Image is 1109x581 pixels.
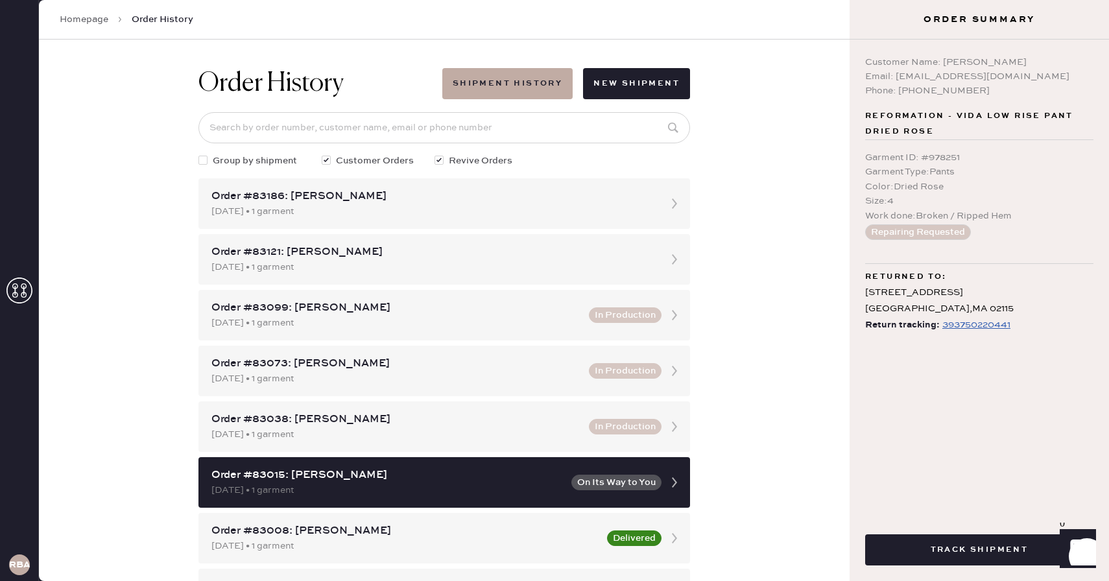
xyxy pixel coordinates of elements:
div: Order #83015: [PERSON_NAME] [211,468,564,483]
div: [DATE] • 1 garment [211,372,581,386]
div: Garment ID : # 978251 [865,150,1093,165]
button: Track Shipment [865,534,1093,565]
a: 393750220441 [940,317,1010,333]
h1: Order History [198,68,344,99]
button: On Its Way to You [571,475,662,490]
button: Shipment History [442,68,573,99]
h3: RBA [9,560,30,569]
span: Returned to: [865,269,947,285]
button: Repairing Requested [865,224,971,240]
div: [DATE] • 1 garment [211,316,581,330]
button: Delivered [607,530,662,546]
button: New Shipment [583,68,690,99]
div: Order #83038: [PERSON_NAME] [211,412,581,427]
div: [DATE] • 1 garment [211,427,581,442]
a: Track Shipment [865,543,1093,555]
div: Email: [EMAIL_ADDRESS][DOMAIN_NAME] [865,69,1093,84]
span: Reformation - Vida Low Rise Pant Dried Rose [865,108,1093,139]
div: Order #83121: [PERSON_NAME] [211,244,654,260]
div: [STREET_ADDRESS] [GEOGRAPHIC_DATA] , MA 02115 [865,285,1093,317]
span: Customer Orders [336,154,414,168]
h3: Order Summary [850,13,1109,26]
div: Phone: [PHONE_NUMBER] [865,84,1093,98]
div: [DATE] • 1 garment [211,539,599,553]
span: Revive Orders [449,154,512,168]
input: Search by order number, customer name, email or phone number [198,112,690,143]
div: [DATE] • 1 garment [211,204,654,219]
div: Order #83099: [PERSON_NAME] [211,300,581,316]
div: Garment Type : Pants [865,165,1093,179]
div: [DATE] • 1 garment [211,483,564,497]
span: Order History [132,13,193,26]
button: In Production [589,307,662,323]
div: https://www.fedex.com/apps/fedextrack/?tracknumbers=393750220441&cntry_code=US [942,317,1010,333]
iframe: Front Chat [1047,523,1103,578]
a: Homepage [60,13,108,26]
div: Color : Dried Rose [865,180,1093,194]
div: Work done : Broken / Ripped Hem [865,209,1093,223]
div: Order #83073: [PERSON_NAME] [211,356,581,372]
div: [DATE] • 1 garment [211,260,654,274]
div: Size : 4 [865,194,1093,208]
button: In Production [589,419,662,434]
div: Customer Name: [PERSON_NAME] [865,55,1093,69]
div: Order #83186: [PERSON_NAME] [211,189,654,204]
button: In Production [589,363,662,379]
div: Order #83008: [PERSON_NAME] [211,523,599,539]
span: Group by shipment [213,154,297,168]
span: Return tracking: [865,317,940,333]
